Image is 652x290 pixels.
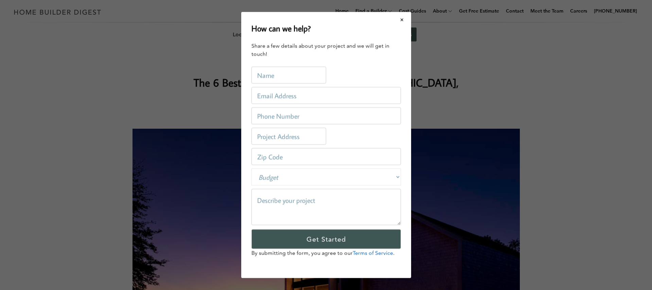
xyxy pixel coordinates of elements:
[251,22,311,34] h2: How can we help?
[251,148,401,165] input: Zip Code
[251,229,401,249] input: Get Started
[251,128,326,145] input: Project Address
[353,250,393,256] a: Terms of Service
[618,256,644,282] iframe: Drift Widget Chat Controller
[393,13,411,27] button: Close modal
[251,67,326,84] input: Name
[251,107,401,124] input: Phone Number
[251,42,401,58] div: Share a few details about your project and we will get in touch!
[251,249,401,257] p: By submitting the form, you agree to our .
[251,87,401,104] input: Email Address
